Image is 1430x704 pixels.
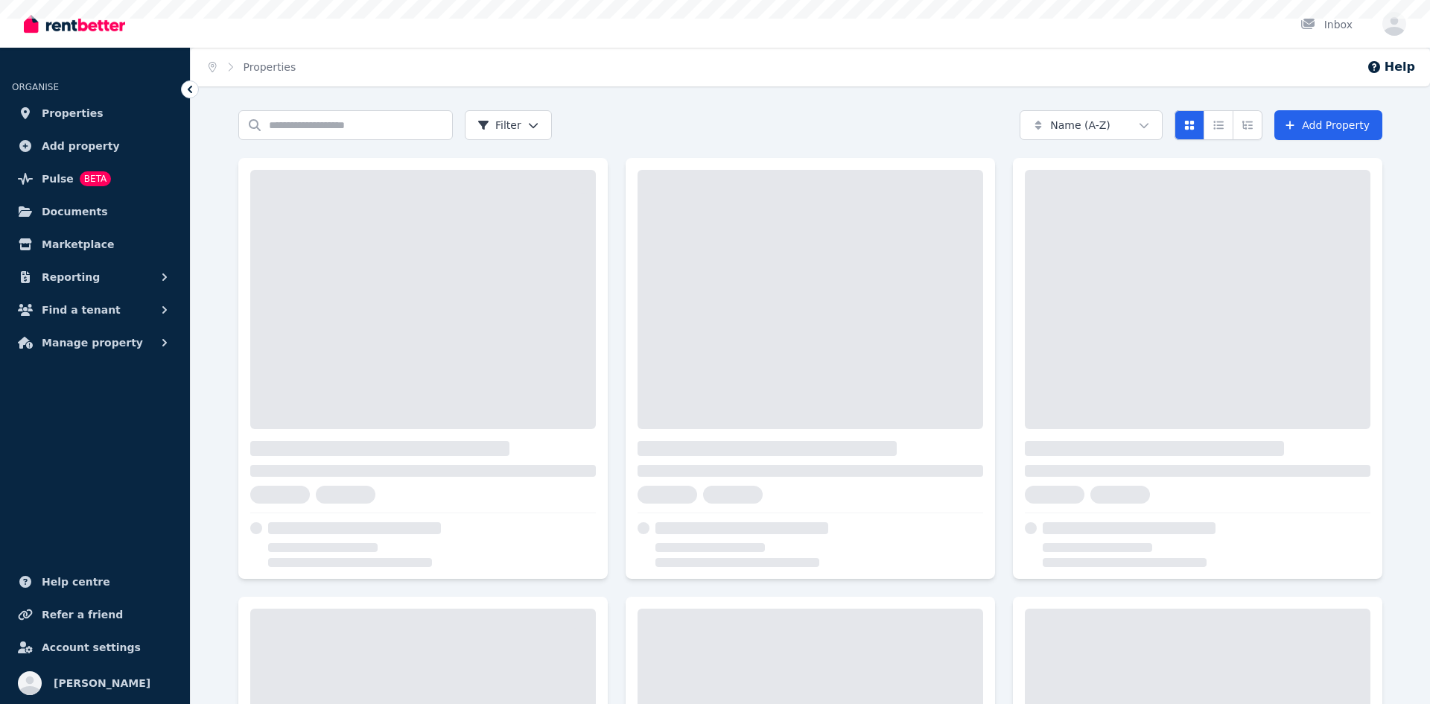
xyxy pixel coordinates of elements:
[12,98,178,128] a: Properties
[12,600,178,630] a: Refer a friend
[42,104,104,122] span: Properties
[42,573,110,591] span: Help centre
[42,301,121,319] span: Find a tenant
[12,632,178,662] a: Account settings
[12,567,178,597] a: Help centre
[42,638,141,656] span: Account settings
[42,606,123,624] span: Refer a friend
[1204,110,1233,140] button: Compact list view
[42,170,74,188] span: Pulse
[12,295,178,325] button: Find a tenant
[465,110,552,140] button: Filter
[12,229,178,259] a: Marketplace
[42,334,143,352] span: Manage property
[477,118,521,133] span: Filter
[24,13,125,35] img: RentBetter
[12,328,178,358] button: Manage property
[12,82,59,92] span: ORGANISE
[54,674,150,692] span: [PERSON_NAME]
[12,131,178,161] a: Add property
[244,61,296,73] a: Properties
[12,164,178,194] a: PulseBETA
[42,235,114,253] span: Marketplace
[80,171,111,186] span: BETA
[42,137,120,155] span: Add property
[1300,17,1353,32] div: Inbox
[1233,110,1262,140] button: Expanded list view
[42,268,100,286] span: Reporting
[1274,110,1382,140] a: Add Property
[1367,58,1415,76] button: Help
[191,48,314,86] nav: Breadcrumb
[1175,110,1204,140] button: Card view
[1175,110,1262,140] div: View options
[12,262,178,292] button: Reporting
[42,203,108,221] span: Documents
[12,197,178,226] a: Documents
[1050,118,1110,133] span: Name (A-Z)
[1020,110,1163,140] button: Name (A-Z)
